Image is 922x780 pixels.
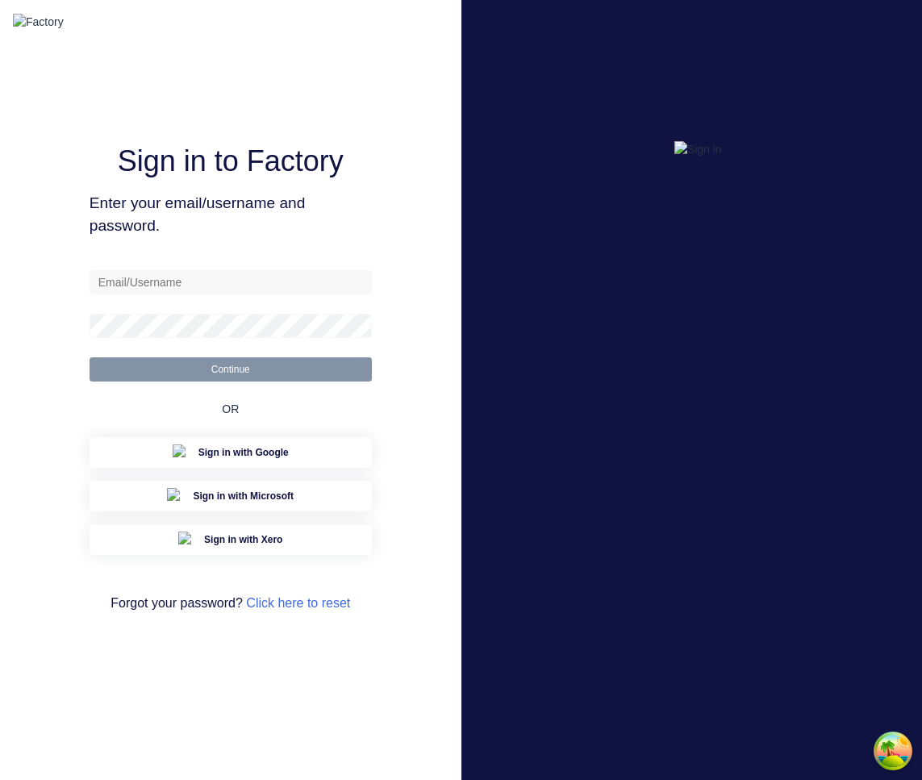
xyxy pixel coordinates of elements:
[173,444,189,461] img: Google Sign in
[246,596,350,610] a: Click here to reset
[111,594,350,613] span: Forgot your password?
[193,489,294,503] span: Sign in with Microsoft
[204,532,282,547] span: Sign in with Xero
[674,141,722,158] img: Sign in
[198,445,289,460] span: Sign in with Google
[90,270,372,294] input: Email/Username
[90,524,372,555] button: Xero Sign inSign in with Xero
[90,437,372,468] button: Google Sign inSign in with Google
[118,144,344,178] h1: Sign in to Factory
[178,532,194,548] img: Xero Sign in
[90,481,372,511] button: Microsoft Sign inSign in with Microsoft
[13,14,64,31] img: Factory
[90,357,372,382] button: Continue
[90,192,372,239] span: Enter your email/username and password.
[222,382,239,437] div: OR
[877,735,909,767] button: Open Tanstack query devtools
[167,488,183,504] img: Microsoft Sign in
